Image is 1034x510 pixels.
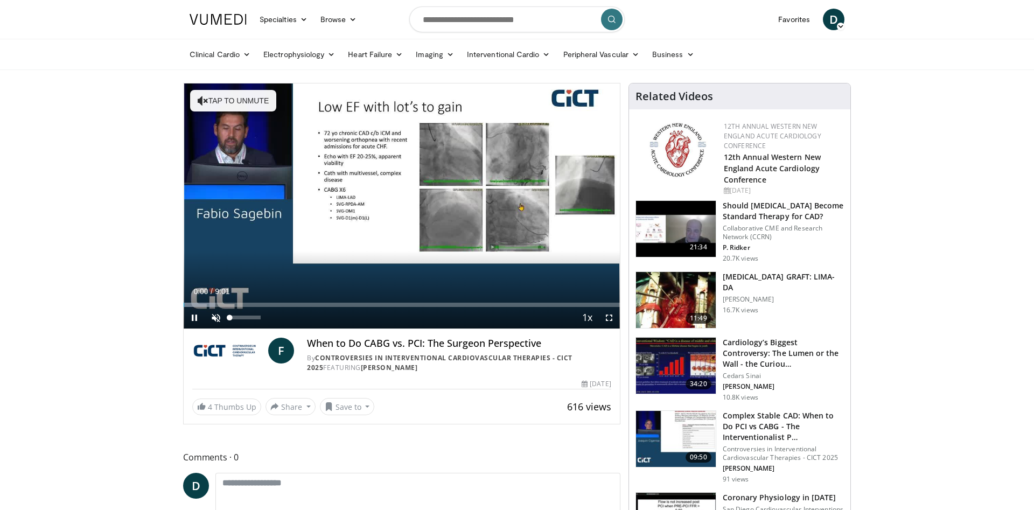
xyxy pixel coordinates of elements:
h3: Coronary Physiology in [DATE] [723,492,844,503]
a: 12th Annual Western New England Acute Cardiology Conference [724,122,821,150]
span: 9:01 [215,287,229,296]
div: Volume Level [229,316,260,319]
span: 616 views [567,400,611,413]
a: 09:50 Complex Stable CAD: When to Do PCI vs CABG - The Interventionalist P… Controversies in Inte... [635,410,844,484]
a: Imaging [409,44,460,65]
div: [DATE] [724,186,842,195]
h3: [MEDICAL_DATA] GRAFT: LIMA-DA [723,271,844,293]
p: [PERSON_NAME] [723,464,844,473]
a: F [268,338,294,364]
a: 34:20 Cardiology’s Biggest Controversy: The Lumen or the Wall - the Curiou… Cedars Sinai [PERSON_... [635,337,844,402]
h3: Cardiology’s Biggest Controversy: The Lumen or the Wall - the Curiou… [723,337,844,369]
h4: When to Do CABG vs. PCI: The Surgeon Perspective [307,338,611,350]
video-js: Video Player [184,83,620,329]
p: [PERSON_NAME] [723,382,844,391]
a: Electrophysiology [257,44,341,65]
h4: Related Videos [635,90,713,103]
a: Peripheral Vascular [557,44,646,65]
div: By FEATURING [307,353,611,373]
p: Collaborative CME and Research Network (CCRN) [723,224,844,241]
a: D [823,9,844,30]
a: 21:34 Should [MEDICAL_DATA] Become Standard Therapy for CAD? Collaborative CME and Research Netwo... [635,200,844,263]
a: Controversies in Interventional Cardiovascular Therapies - CICT 2025 [307,353,572,372]
button: Playback Rate [577,307,598,329]
a: 11:49 [MEDICAL_DATA] GRAFT: LIMA-DA [PERSON_NAME] 16.7K views [635,271,844,329]
button: Pause [184,307,205,329]
button: Share [266,398,316,415]
button: Unmute [205,307,227,329]
span: / [211,287,213,296]
img: Controversies in Interventional Cardiovascular Therapies - CICT 2025 [192,338,264,364]
p: [PERSON_NAME] [723,295,844,304]
span: 4 [208,402,212,412]
button: Fullscreen [598,307,620,329]
p: 16.7K views [723,306,758,315]
a: Favorites [772,9,816,30]
p: Controversies in Interventional Cardiovascular Therapies - CICT 2025 [723,445,844,462]
img: eb63832d-2f75-457d-8c1a-bbdc90eb409c.150x105_q85_crop-smart_upscale.jpg [636,201,716,257]
a: Specialties [253,9,314,30]
a: Heart Failure [341,44,409,65]
button: Tap to unmute [190,90,276,111]
a: [PERSON_NAME] [361,363,418,372]
span: 34:20 [686,379,711,389]
a: Clinical Cardio [183,44,257,65]
a: 12th Annual Western New England Acute Cardiology Conference [724,152,821,185]
span: 11:49 [686,313,711,324]
h3: Should [MEDICAL_DATA] Become Standard Therapy for CAD? [723,200,844,222]
img: 0954f259-7907-4053-a817-32a96463ecc8.png.150x105_q85_autocrop_double_scale_upscale_version-0.2.png [648,122,708,178]
span: 21:34 [686,242,711,253]
a: Browse [314,9,364,30]
p: Cedars Sinai [723,372,844,380]
img: VuMedi Logo [190,14,247,25]
span: 09:50 [686,452,711,463]
span: Comments 0 [183,450,620,464]
span: 0:00 [193,287,208,296]
a: Business [646,44,701,65]
a: Interventional Cardio [460,44,557,65]
h3: Complex Stable CAD: When to Do PCI vs CABG - The Interventionalist P… [723,410,844,443]
div: Progress Bar [184,303,620,307]
p: P. Ridker [723,243,844,252]
p: 91 views [723,475,749,484]
p: 20.7K views [723,254,758,263]
img: feAgcbrvkPN5ynqH4xMDoxOjA4MTsiGN.150x105_q85_crop-smart_upscale.jpg [636,272,716,328]
button: Save to [320,398,375,415]
p: 10.8K views [723,393,758,402]
input: Search topics, interventions [409,6,625,32]
a: 4 Thumbs Up [192,399,261,415]
a: D [183,473,209,499]
img: 82c57d68-c47c-48c9-9839-2413b7dd3155.150x105_q85_crop-smart_upscale.jpg [636,411,716,467]
img: d453240d-5894-4336-be61-abca2891f366.150x105_q85_crop-smart_upscale.jpg [636,338,716,394]
div: [DATE] [582,379,611,389]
